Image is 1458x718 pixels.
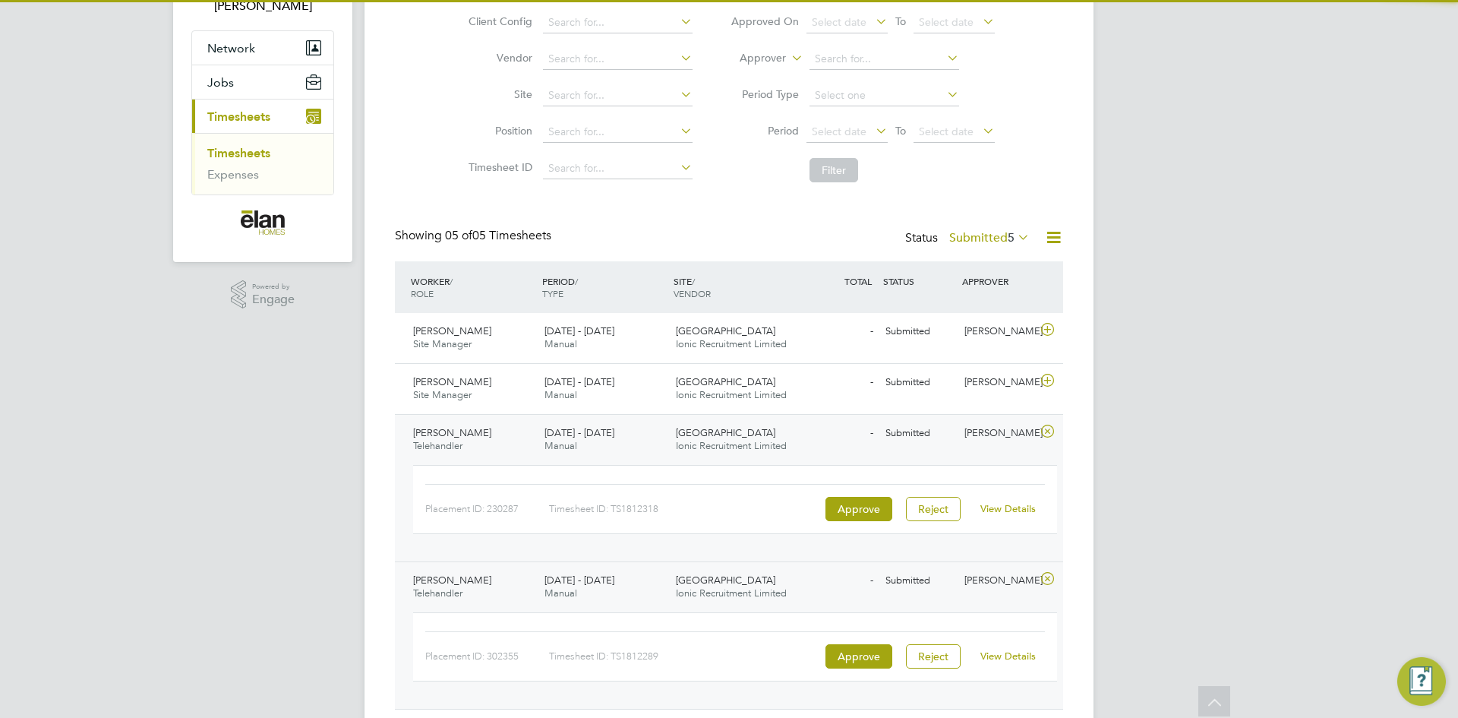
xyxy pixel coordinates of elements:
button: Timesheets [192,100,333,133]
input: Search for... [543,12,693,33]
div: Submitted [879,568,958,593]
label: Vendor [464,51,532,65]
a: View Details [980,650,1036,663]
div: Timesheet ID: TS1812289 [549,644,822,669]
span: Telehandler [413,439,462,452]
span: Jobs [207,75,234,90]
span: Select date [919,15,974,29]
div: Placement ID: 230287 [425,497,549,521]
div: [PERSON_NAME] [958,370,1037,395]
span: / [450,275,453,287]
span: [DATE] - [DATE] [544,426,614,439]
span: ROLE [411,287,434,299]
div: Timesheets [192,133,333,195]
span: [GEOGRAPHIC_DATA] [676,324,775,337]
span: / [575,275,578,287]
a: Go to home page [191,210,334,235]
span: [DATE] - [DATE] [544,375,614,388]
button: Approve [825,497,892,521]
div: - [800,421,879,446]
a: Expenses [207,167,259,182]
label: Approved On [731,14,799,28]
span: Timesheets [207,109,270,124]
div: Placement ID: 302355 [425,644,549,669]
span: TOTAL [844,275,872,287]
label: Approver [718,51,786,66]
span: [DATE] - [DATE] [544,324,614,337]
div: Submitted [879,421,958,446]
div: STATUS [879,267,958,295]
label: Period [731,124,799,138]
div: Showing [395,228,554,244]
div: - [800,370,879,395]
div: [PERSON_NAME] [958,319,1037,344]
label: Timesheet ID [464,160,532,174]
span: 05 of [445,228,472,243]
a: Timesheets [207,146,270,160]
span: [GEOGRAPHIC_DATA] [676,426,775,439]
div: PERIOD [538,267,670,307]
span: / [692,275,695,287]
button: Jobs [192,65,333,99]
div: [PERSON_NAME] [958,568,1037,593]
span: [PERSON_NAME] [413,574,491,587]
span: [PERSON_NAME] [413,426,491,439]
span: Ionic Recruitment Limited [676,587,787,599]
button: Filter [809,158,858,182]
span: Manual [544,587,577,599]
button: Reject [906,644,961,669]
span: 05 Timesheets [445,228,551,243]
span: 5 [1008,230,1015,245]
span: Ionic Recruitment Limited [676,439,787,452]
div: Submitted [879,370,958,395]
span: [DATE] - [DATE] [544,574,614,587]
span: Network [207,41,255,55]
div: Timesheet ID: TS1812318 [549,497,822,521]
label: Site [464,87,532,101]
input: Select one [809,85,959,106]
div: APPROVER [958,267,1037,295]
span: Powered by [252,280,295,293]
input: Search for... [543,85,693,106]
input: Search for... [543,122,693,143]
div: Status [905,228,1033,249]
span: To [891,11,910,31]
span: TYPE [542,287,563,299]
span: [PERSON_NAME] [413,375,491,388]
div: - [800,568,879,593]
a: View Details [980,502,1036,515]
span: Ionic Recruitment Limited [676,388,787,401]
div: [PERSON_NAME] [958,421,1037,446]
span: Ionic Recruitment Limited [676,337,787,350]
div: WORKER [407,267,538,307]
input: Search for... [809,49,959,70]
span: Manual [544,388,577,401]
span: Select date [812,125,866,138]
button: Engage Resource Center [1397,657,1446,706]
label: Client Config [464,14,532,28]
img: elan-homes-logo-retina.png [241,210,285,235]
span: Telehandler [413,587,462,599]
span: VENDOR [674,287,711,299]
label: Position [464,124,532,138]
button: Approve [825,644,892,669]
span: [PERSON_NAME] [413,324,491,337]
label: Period Type [731,87,799,101]
span: Manual [544,439,577,452]
span: Manual [544,337,577,350]
input: Search for... [543,49,693,70]
span: To [891,121,910,141]
span: [GEOGRAPHIC_DATA] [676,375,775,388]
span: Select date [919,125,974,138]
input: Search for... [543,158,693,179]
div: - [800,319,879,344]
button: Reject [906,497,961,521]
a: Powered byEngage [231,280,295,309]
span: Engage [252,293,295,306]
span: Site Manager [413,388,472,401]
button: Network [192,31,333,65]
span: Select date [812,15,866,29]
div: Submitted [879,319,958,344]
span: Site Manager [413,337,472,350]
div: SITE [670,267,801,307]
